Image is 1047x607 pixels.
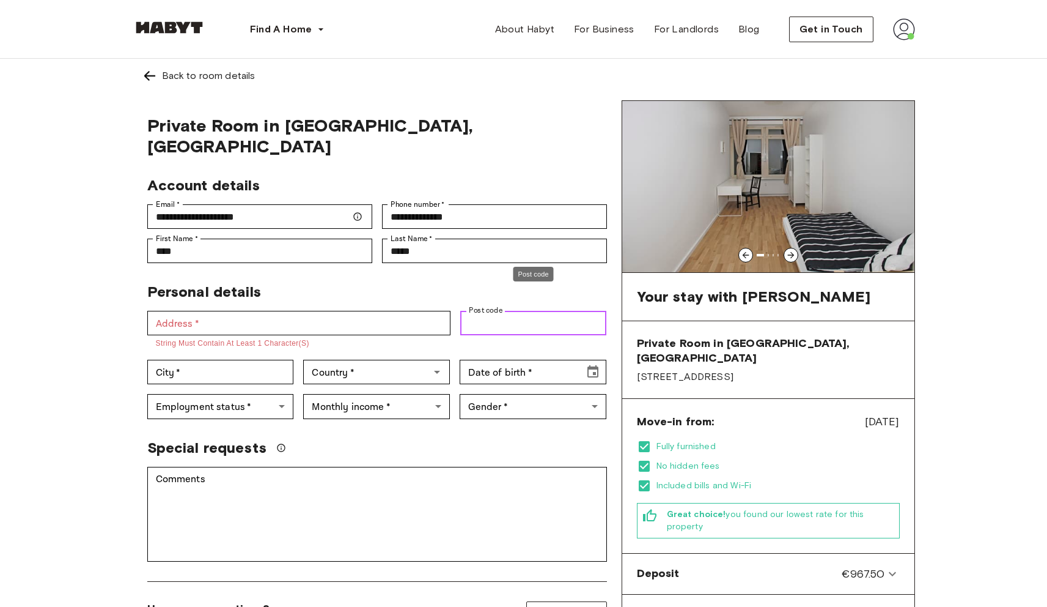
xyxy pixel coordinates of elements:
[147,115,607,157] span: Private Room in [GEOGRAPHIC_DATA], [GEOGRAPHIC_DATA]
[147,439,266,457] span: Special requests
[156,338,442,350] p: String must contain at least 1 character(s)
[564,17,644,42] a: For Business
[667,508,894,533] span: you found our lowest rate for this property
[162,69,255,83] div: Back to room details
[637,336,900,365] span: Private Room in [GEOGRAPHIC_DATA], [GEOGRAPHIC_DATA]
[622,101,914,272] img: Image of the room
[147,176,260,194] span: Account details
[428,363,446,381] button: Open
[147,360,294,384] div: City
[656,460,900,472] span: No hidden fees
[250,22,312,37] span: Find A Home
[391,233,433,244] label: Last Name
[637,566,680,582] span: Deposit
[382,204,607,229] div: Phone number
[133,21,206,34] img: Habyt
[654,22,719,37] span: For Landlords
[382,239,607,263] div: Last Name
[460,311,607,335] div: Post code
[574,22,634,37] span: For Business
[513,267,554,282] div: Post code
[147,311,450,350] div: Address
[156,233,198,244] label: First Name
[637,414,715,429] span: Move-in from:
[842,566,884,582] span: €967.50
[156,199,180,210] label: Email
[142,69,157,83] img: Left pointing arrow
[353,212,362,222] svg: Make sure your email is correct — we'll send your booking details there.
[644,17,729,42] a: For Landlords
[485,17,564,42] a: About Habyt
[391,199,445,210] label: Phone number
[789,17,873,42] button: Get in Touch
[865,414,900,430] span: [DATE]
[495,22,554,37] span: About Habyt
[729,17,770,42] a: Blog
[133,59,915,93] a: Left pointing arrowBack to room details
[656,480,900,492] span: Included bills and Wi-Fi
[147,467,607,562] div: Comments
[738,22,760,37] span: Blog
[147,239,372,263] div: First Name
[799,22,863,37] span: Get in Touch
[893,18,915,40] img: avatar
[627,559,909,589] div: Deposit€967.50
[147,204,372,229] div: Email
[240,17,334,42] button: Find A Home
[637,370,900,384] span: [STREET_ADDRESS]
[469,305,503,316] label: Post code
[581,360,605,384] button: Choose date
[276,443,286,453] svg: We'll do our best to accommodate your request, but please note we can't guarantee it will be poss...
[147,283,261,300] span: Personal details
[637,288,870,306] span: Your stay with [PERSON_NAME]
[667,509,726,519] b: Great choice!
[656,441,900,453] span: Fully furnished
